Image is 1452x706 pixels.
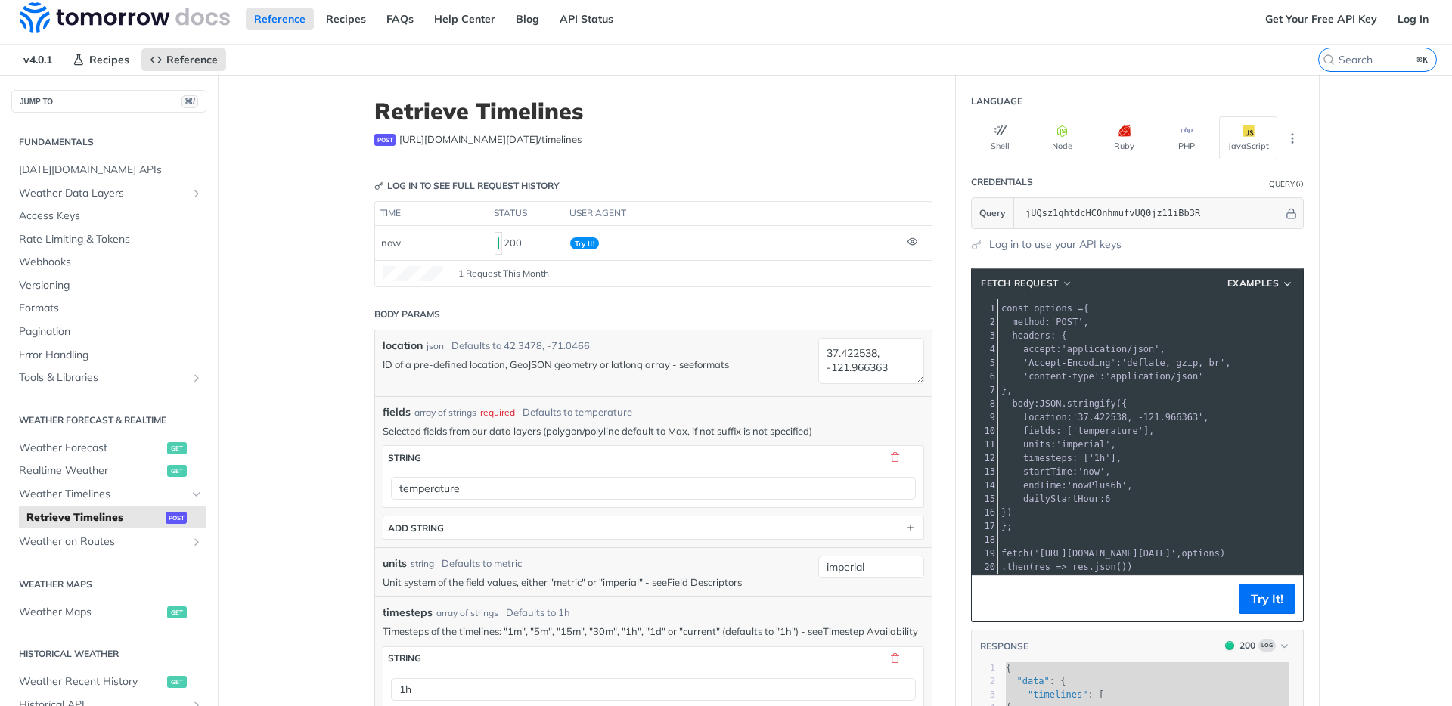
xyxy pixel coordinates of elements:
[458,267,549,280] span: 1 Request This Month
[1001,439,1116,450] span: : ,
[1062,344,1160,355] span: 'application/json'
[1023,439,1050,450] span: units
[1001,303,1028,314] span: const
[383,424,924,438] p: Selected fields from our data layers (polygon/polyline default to Max, if not suffix is not speci...
[1023,453,1072,463] span: timesteps
[191,187,203,200] button: Show subpages for Weather Data Layers
[979,639,1029,654] button: RESPONSE
[19,463,163,478] span: Realtime Weather
[972,465,997,478] div: 13
[1028,689,1087,700] span: "timelines"
[1056,562,1066,572] span: =>
[399,132,582,147] span: https://api.tomorrow.io/v4/timelines
[1023,358,1116,368] span: 'Accept-Encoding'
[11,344,206,367] a: Error Handling
[972,383,997,397] div: 7
[1040,398,1062,409] span: JSON
[19,232,203,247] span: Rate Limiting & Tokens
[1033,116,1091,159] button: Node
[141,48,226,71] a: Reference
[166,512,187,524] span: post
[972,198,1014,228] button: Query
[1006,689,1104,700] span: : [
[507,8,548,30] a: Blog
[1078,466,1105,477] span: 'now'
[972,438,997,451] div: 11
[506,605,570,621] div: Defaults to 1h
[888,451,901,464] button: Delete
[191,536,203,548] button: Show subpages for Weather on Routes
[905,652,919,665] button: Hide
[1218,638,1295,653] button: 200200Log
[1105,494,1110,504] span: 6
[1239,639,1255,652] div: 200
[1286,132,1299,145] svg: More ellipsis
[383,338,423,354] label: location
[1007,562,1028,572] span: then
[1023,371,1100,382] span: 'content-type'
[1001,466,1111,477] span: : ,
[976,276,1078,291] button: fetch Request
[489,202,564,226] th: status
[989,237,1122,252] a: Log in to use your API keys
[1413,52,1432,67] kbd: ⌘K
[19,301,203,316] span: Formats
[19,186,187,201] span: Weather Data Layers
[167,442,187,454] span: get
[1001,303,1089,314] span: {
[411,557,434,571] div: string
[480,406,515,420] div: required
[972,342,997,356] div: 4
[383,516,923,539] button: ADD string
[383,556,407,571] label: units
[167,606,187,618] span: get
[1034,548,1176,559] span: '[URL][DOMAIN_NAME][DATE]'
[570,237,599,249] span: Try It!
[972,662,995,675] div: 1
[972,574,997,587] div: 21
[1001,344,1165,355] span: : ,
[1072,412,1203,423] span: '37.422538, -121.966363'
[166,53,218,67] span: Reference
[972,397,997,410] div: 8
[11,159,206,181] a: [DATE][DOMAIN_NAME] APIs
[972,410,997,424] div: 9
[1181,548,1220,559] span: options
[1001,330,1067,341] span: : {
[1001,521,1013,531] span: };
[19,605,163,620] span: Weather Maps
[11,274,206,297] a: Versioning
[972,424,997,438] div: 10
[972,506,997,519] div: 16
[1222,276,1299,291] button: Examples
[383,446,923,469] button: string
[1281,127,1304,150] button: More Languages
[979,206,1006,220] span: Query
[427,339,444,353] div: json
[414,406,476,420] div: array of strings
[1023,344,1056,355] span: accept
[19,441,163,456] span: Weather Forecast
[436,606,498,620] div: array of strings
[972,356,997,370] div: 5
[11,135,206,149] h2: Fundamentals
[1225,641,1234,650] span: 200
[19,674,163,689] span: Weather Recent History
[11,460,206,482] a: Realtime Weatherget
[383,575,811,589] p: Unit system of the field values, either "metric" or "imperial" - see
[1094,562,1116,572] span: json
[1001,398,1127,409] span: : . ({
[1157,116,1215,159] button: PHP
[246,8,314,30] a: Reference
[1001,317,1089,327] span: : ,
[1219,116,1277,159] button: JavaScript
[11,320,206,343] a: Pagination
[972,302,997,315] div: 1
[11,531,206,553] a: Weather on RoutesShow subpages for Weather on Routes
[11,297,206,320] a: Formats
[972,451,997,465] div: 12
[383,358,811,371] p: ID of a pre-defined location, GeoJSON geometry or latlong array - see
[1001,548,1225,559] span: ( , )
[495,231,558,256] div: 200
[89,53,129,67] span: Recipes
